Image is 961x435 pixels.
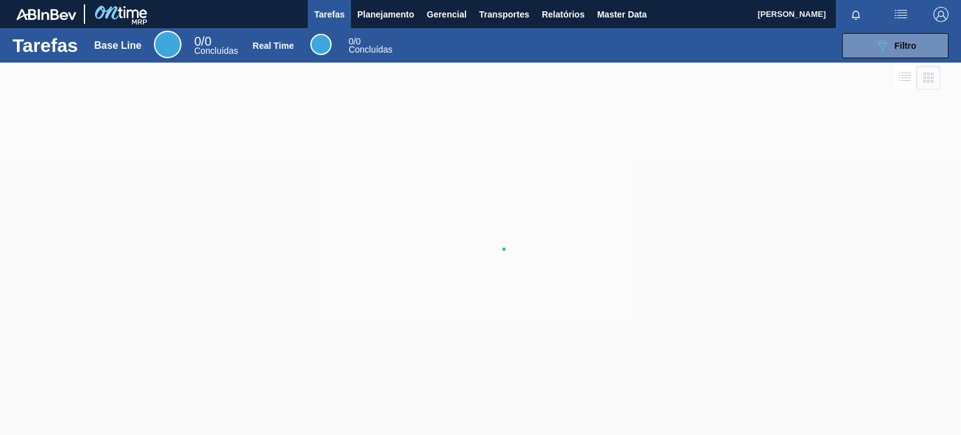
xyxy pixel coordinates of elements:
span: Tarefas [314,7,345,22]
img: TNhmsLtSVTkK8tSr43FrP2fwEKptu5GPRR3wAAAABJRU5ErkJggg== [16,9,76,20]
span: Relatórios [542,7,584,22]
div: Base Line [154,31,181,58]
h1: Tarefas [13,38,78,53]
div: Real Time [253,41,294,51]
div: Real Time [348,38,392,54]
button: Notificações [836,6,876,23]
img: Logout [933,7,948,22]
span: Gerencial [427,7,467,22]
span: Concluídas [348,44,392,54]
span: Transportes [479,7,529,22]
span: Planejamento [357,7,414,22]
img: userActions [893,7,908,22]
span: 0 [348,36,353,46]
div: Real Time [310,34,332,55]
span: 0 [194,34,201,48]
span: / 0 [194,34,211,48]
button: Filtro [842,33,948,58]
span: Filtro [895,41,917,51]
span: Concluídas [194,46,238,56]
span: Master Data [597,7,646,22]
div: Base Line [194,36,238,55]
div: Base Line [94,40,142,51]
span: / 0 [348,36,360,46]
